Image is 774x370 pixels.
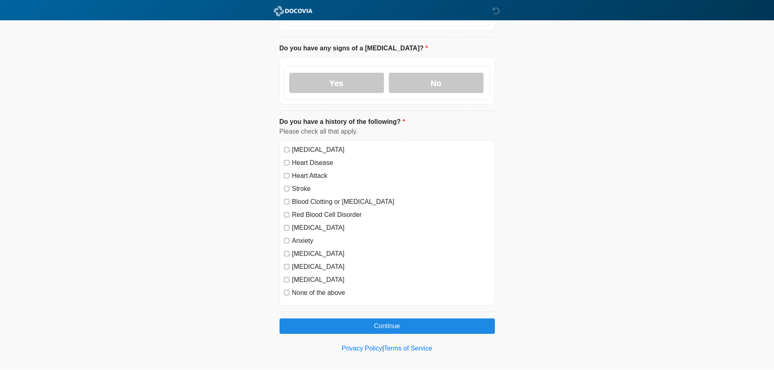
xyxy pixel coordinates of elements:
[292,249,490,259] label: [MEDICAL_DATA]
[292,210,490,220] label: Red Blood Cell Disorder
[280,127,495,136] div: Please check all that apply.
[284,160,289,165] input: Heart Disease
[284,147,289,152] input: [MEDICAL_DATA]
[292,236,490,246] label: Anxiety
[280,318,495,334] button: Continue
[342,345,382,352] a: Privacy Policy
[292,145,490,155] label: [MEDICAL_DATA]
[284,251,289,256] input: [MEDICAL_DATA]
[271,6,315,16] img: ABC Med Spa- GFEase Logo
[292,171,490,181] label: Heart Attack
[284,212,289,217] input: Red Blood Cell Disorder
[284,277,289,282] input: [MEDICAL_DATA]
[289,73,384,93] label: Yes
[292,184,490,194] label: Stroke
[284,264,289,269] input: [MEDICAL_DATA]
[292,275,490,285] label: [MEDICAL_DATA]
[280,43,428,53] label: Do you have any signs of a [MEDICAL_DATA]?
[284,173,289,178] input: Heart Attack
[292,197,490,207] label: Blood Clotting or [MEDICAL_DATA]
[284,186,289,191] input: Stroke
[389,73,483,93] label: No
[284,290,289,295] input: None of the above
[382,345,384,352] a: |
[384,345,432,352] a: Terms of Service
[292,262,490,272] label: [MEDICAL_DATA]
[292,288,490,298] label: None of the above
[284,199,289,204] input: Blood Clotting or [MEDICAL_DATA]
[292,158,490,168] label: Heart Disease
[284,225,289,230] input: [MEDICAL_DATA]
[292,223,490,233] label: [MEDICAL_DATA]
[284,238,289,243] input: Anxiety
[280,117,405,127] label: Do you have a history of the following?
